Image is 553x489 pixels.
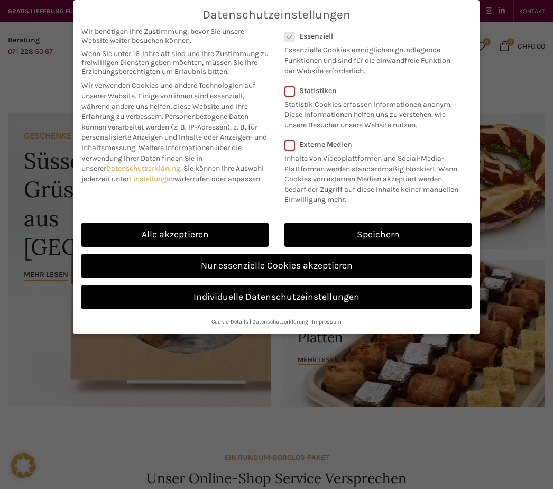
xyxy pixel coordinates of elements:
a: Datenschutzerklärung [106,164,180,173]
p: Statistik Cookies erfassen Informationen anonym. Diese Informationen helfen uns zu verstehen, wie... [284,95,458,131]
label: Statistiken [284,86,458,95]
a: Einstellungen [129,174,174,183]
label: Essenziell [284,32,458,41]
a: Individuelle Datenschutzeinstellungen [81,285,472,309]
span: Wir benötigen Ihre Zustimmung, bevor Sie unsere Website weiter besuchen können. [81,27,269,45]
span: Weitere Informationen über die Verwendung Ihrer Daten finden Sie in unserer . [81,143,242,173]
span: Personenbezogene Daten können verarbeitet werden (z. B. IP-Adressen), z. B. für personalisierte A... [81,112,267,152]
span: Wir verwenden Cookies und andere Technologien auf unserer Website. Einige von ihnen sind essenzie... [81,81,255,121]
label: Externe Medien [284,140,465,149]
a: Impressum [312,318,342,325]
span: Sie können Ihre Auswahl jederzeit unter widerrufen oder anpassen. [81,164,264,183]
span: Datenschutzeinstellungen [202,8,351,22]
a: Alle akzeptieren [81,223,269,247]
span: Wenn Sie unter 16 Jahre alt sind und Ihre Zustimmung zu freiwilligen Diensten geben möchten, müss... [81,49,269,76]
a: Speichern [284,223,472,247]
p: Essenzielle Cookies ermöglichen grundlegende Funktionen und sind für die einwandfreie Funktion de... [284,41,458,76]
a: Cookie-Details [211,318,248,325]
p: Inhalte von Videoplattformen und Social-Media-Plattformen werden standardmäßig blockiert. Wenn Co... [284,149,465,205]
a: Datenschutzerklärung [252,318,308,325]
a: Nur essenzielle Cookies akzeptieren [81,254,472,278]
